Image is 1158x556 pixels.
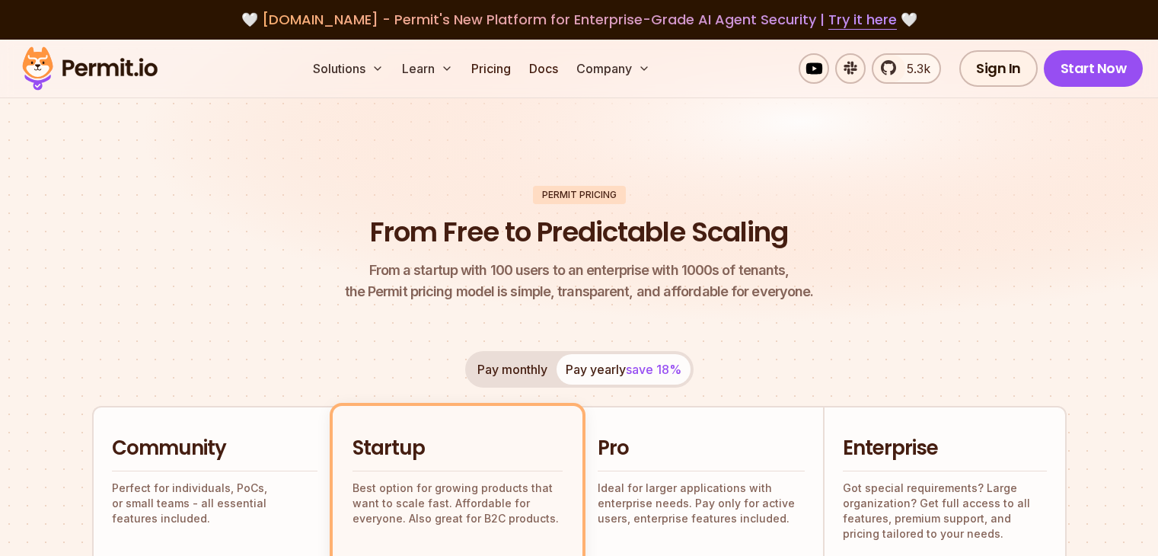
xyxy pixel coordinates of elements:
p: Got special requirements? Large organization? Get full access to all features, premium support, a... [843,481,1047,542]
h1: From Free to Predictable Scaling [370,213,788,251]
p: the Permit pricing model is simple, transparent, and affordable for everyone. [345,260,814,302]
span: [DOMAIN_NAME] - Permit's New Platform for Enterprise-Grade AI Agent Security | [262,10,897,29]
h2: Community [112,435,317,462]
div: Permit Pricing [533,186,626,204]
button: Company [570,53,656,84]
button: Solutions [307,53,390,84]
div: 🤍 🤍 [37,9,1121,30]
p: Perfect for individuals, PoCs, or small teams - all essential features included. [112,481,317,526]
a: Sign In [959,50,1038,87]
button: Learn [396,53,459,84]
img: Permit logo [15,43,164,94]
button: Pay monthly [468,354,557,385]
a: 5.3k [872,53,941,84]
a: Pricing [465,53,517,84]
span: From a startup with 100 users to an enterprise with 1000s of tenants, [345,260,814,281]
p: Best option for growing products that want to scale fast. Affordable for everyone. Also great for... [353,481,563,526]
h2: Startup [353,435,563,462]
h2: Enterprise [843,435,1047,462]
a: Start Now [1044,50,1144,87]
a: Docs [523,53,564,84]
a: Try it here [828,10,897,30]
span: 5.3k [898,59,930,78]
h2: Pro [598,435,805,462]
p: Ideal for larger applications with enterprise needs. Pay only for active users, enterprise featur... [598,481,805,526]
